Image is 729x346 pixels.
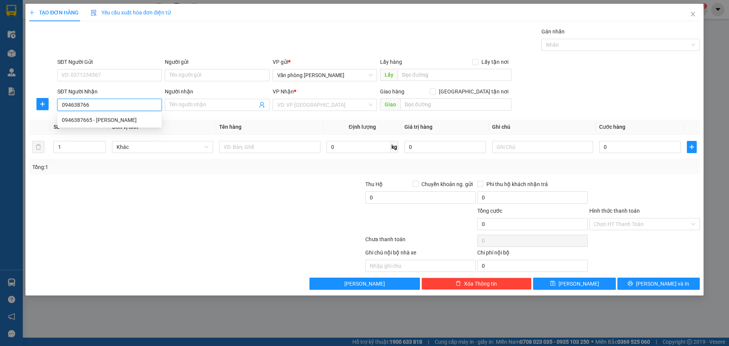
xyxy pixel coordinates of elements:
[57,114,162,126] div: 0946387665 - Anh thành
[418,180,476,188] span: Chuyển khoản ng. gửi
[165,58,269,66] div: Người gửi
[57,87,162,96] div: SĐT Người Nhận
[404,141,486,153] input: 0
[219,124,241,130] span: Tên hàng
[682,4,704,25] button: Close
[464,280,497,288] span: Xóa Thông tin
[533,278,615,290] button: save[PERSON_NAME]
[32,163,281,171] div: Tổng: 1
[309,278,420,290] button: [PERSON_NAME]
[436,87,511,96] span: [GEOGRAPHIC_DATA] tận nơi
[421,278,532,290] button: deleteXóa Thông tin
[117,141,208,153] span: Khác
[37,101,48,107] span: plus
[550,281,555,287] span: save
[273,58,377,66] div: VP gửi
[599,124,625,130] span: Cước hàng
[32,141,44,153] button: delete
[62,116,157,124] div: 0946387665 - [PERSON_NAME]
[690,11,696,17] span: close
[687,141,697,153] button: plus
[364,235,477,248] div: Chưa thanh toán
[483,180,551,188] span: Phí thu hộ khách nhận trả
[492,141,593,153] input: Ghi Chú
[365,248,476,260] div: Ghi chú nội bộ nhà xe
[380,59,402,65] span: Lấy hàng
[617,278,700,290] button: printer[PERSON_NAME] và In
[478,58,511,66] span: Lấy tận nơi
[559,280,599,288] span: [PERSON_NAME]
[687,144,696,150] span: plus
[365,260,476,272] input: Nhập ghi chú
[477,208,502,214] span: Tổng cước
[628,281,633,287] span: printer
[36,98,49,110] button: plus
[91,10,97,16] img: icon
[365,181,383,187] span: Thu Hộ
[589,208,640,214] label: Hình thức thanh toán
[636,280,689,288] span: [PERSON_NAME] và In
[277,70,372,81] span: Văn phòng Quỳnh Lưu
[400,98,511,111] input: Dọc đường
[349,124,376,130] span: Định lượng
[91,9,171,16] span: Yêu cầu xuất hóa đơn điện tử
[29,10,35,15] span: plus
[165,87,269,96] div: Người nhận
[380,88,404,95] span: Giao hàng
[54,124,60,130] span: SL
[456,281,461,287] span: delete
[259,102,265,108] span: user-add
[541,28,565,35] label: Gán nhãn
[477,248,588,260] div: Chi phí nội bộ
[489,120,596,134] th: Ghi chú
[344,280,385,288] span: [PERSON_NAME]
[219,141,320,153] input: VD: Bàn, Ghế
[404,124,432,130] span: Giá trị hàng
[391,141,398,153] span: kg
[380,98,400,111] span: Giao
[273,88,294,95] span: VP Nhận
[398,69,511,81] input: Dọc đường
[380,69,398,81] span: Lấy
[57,58,162,66] div: SĐT Người Gửi
[29,9,79,16] span: TẠO ĐƠN HÀNG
